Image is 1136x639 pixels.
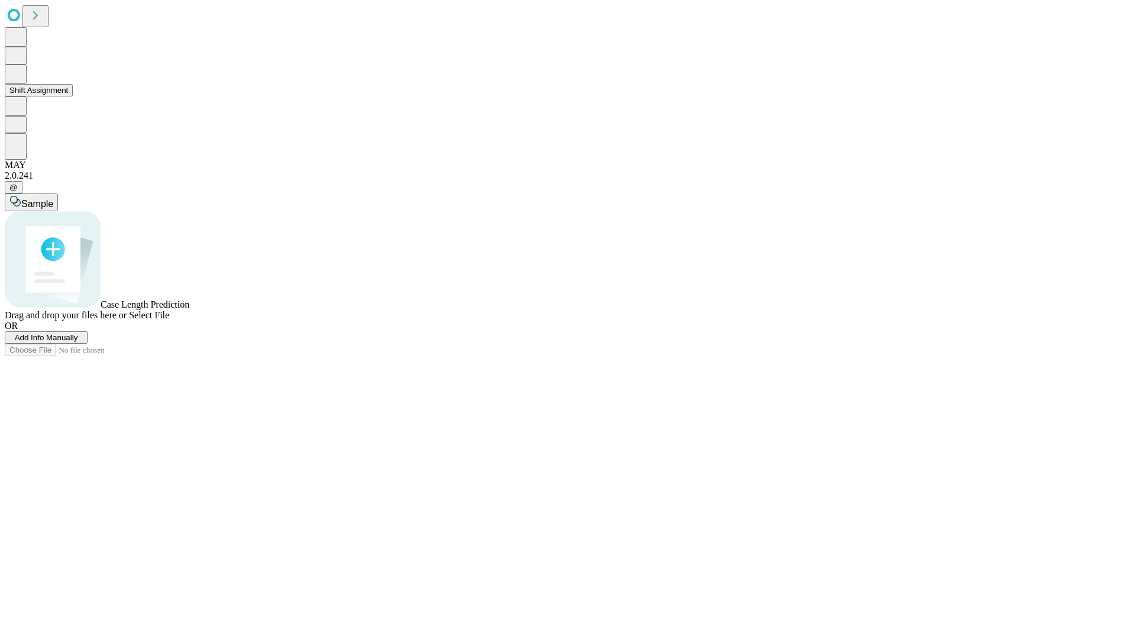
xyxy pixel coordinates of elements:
[129,310,169,320] span: Select File
[5,310,127,320] span: Drag and drop your files here or
[5,331,88,344] button: Add Info Manually
[5,170,1131,181] div: 2.0.241
[9,183,18,192] span: @
[5,160,1131,170] div: MAY
[101,299,189,309] span: Case Length Prediction
[5,321,18,331] span: OR
[5,193,58,211] button: Sample
[5,84,73,96] button: Shift Assignment
[5,181,22,193] button: @
[15,333,78,342] span: Add Info Manually
[21,199,53,209] span: Sample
